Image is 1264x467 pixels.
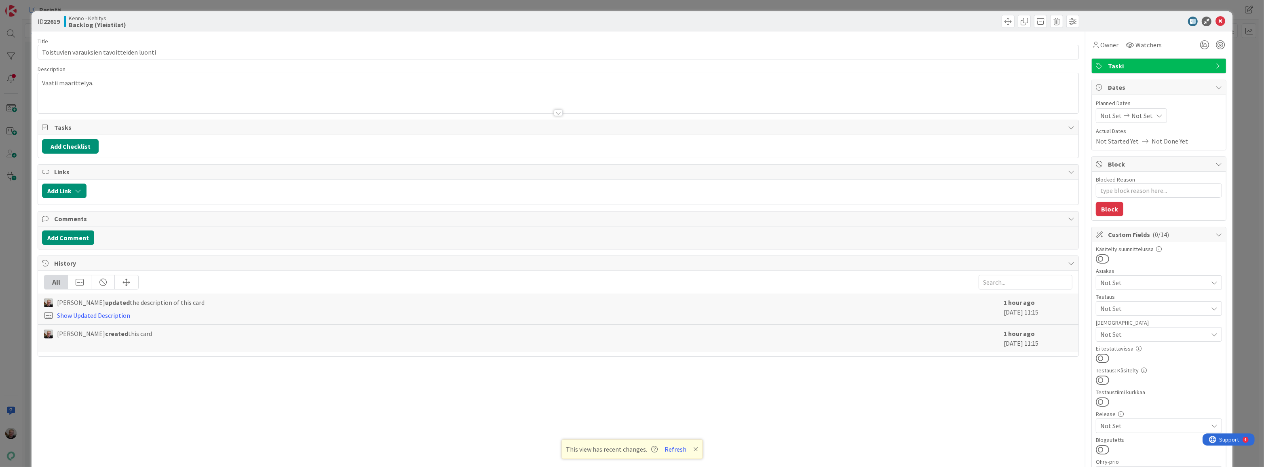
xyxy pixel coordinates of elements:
span: Planned Dates [1096,99,1222,108]
div: Testaus: Käsitelty [1096,368,1222,373]
span: Links [54,167,1064,177]
span: [PERSON_NAME] this card [57,329,152,338]
div: 4 [42,3,44,10]
b: 22619 [44,17,60,25]
div: Asiakas [1096,268,1222,274]
div: Käsitelty suunnittelussa [1096,246,1222,252]
span: Kenno - Kehitys [69,15,126,21]
div: Ei testattavissa [1096,346,1222,351]
span: This view has recent changes. [566,444,658,454]
span: Not Set [1100,111,1122,120]
b: 1 hour ago [1004,330,1035,338]
div: [DATE] 11:15 [1004,298,1072,320]
span: Not Set [1100,330,1208,339]
input: Search... [979,275,1072,289]
span: Custom Fields [1108,230,1211,239]
span: ID [38,17,60,26]
label: Title [38,38,48,45]
div: Release [1096,411,1222,417]
button: Add Link [42,184,87,198]
div: Ohry-prio [1096,459,1222,465]
img: JH [44,298,53,307]
p: Vaatii määrittelyä. [42,78,1074,88]
button: Refresh [662,444,689,454]
span: Dates [1108,82,1211,92]
span: Not Started Yet [1096,136,1139,146]
b: Backlog (Yleistilat) [69,21,126,28]
span: Support [17,1,37,11]
span: Description [38,66,65,73]
span: Block [1108,159,1211,169]
button: Block [1096,202,1123,216]
span: Not Set [1100,304,1208,313]
b: created [105,330,128,338]
span: Watchers [1135,40,1162,50]
div: Testaus [1096,294,1222,300]
div: Testaustiimi kurkkaa [1096,389,1222,395]
input: type card name here... [38,45,1079,59]
span: Comments [54,214,1064,224]
div: [DATE] 11:15 [1004,329,1072,348]
span: ( 0/14 ) [1152,230,1169,239]
span: Taski [1108,61,1211,71]
b: updated [105,298,130,306]
b: 1 hour ago [1004,298,1035,306]
span: [PERSON_NAME] the description of this card [57,298,205,307]
span: Tasks [54,123,1064,132]
a: Show Updated Description [57,311,130,319]
div: All [44,275,68,289]
span: Not Set [1100,421,1208,431]
span: Not Done Yet [1152,136,1188,146]
div: Blogautettu [1096,437,1222,443]
span: History [54,258,1064,268]
span: Actual Dates [1096,127,1222,135]
span: Not Set [1131,111,1153,120]
img: JH [44,330,53,338]
button: Add Checklist [42,139,99,154]
label: Blocked Reason [1096,176,1135,183]
span: Not Set [1100,278,1208,287]
span: Owner [1100,40,1118,50]
button: Add Comment [42,230,94,245]
div: [DEMOGRAPHIC_DATA] [1096,320,1222,325]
